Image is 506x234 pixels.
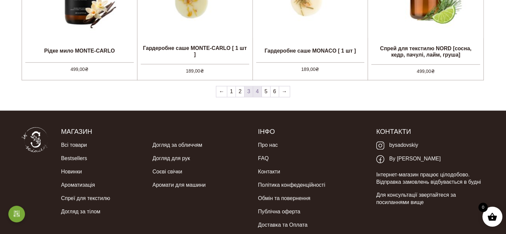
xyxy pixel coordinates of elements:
bdi: 189,00 [186,68,204,74]
bdi: 499,00 [417,69,435,74]
a: FAQ [258,152,268,165]
a: 1 [227,86,236,97]
a: Обмін та повернення [258,192,310,205]
span: ₴ [431,69,435,74]
a: 2 [236,86,244,97]
h2: Спрей для текстилю NORD [сосна, кедр, пачулі, лайм, груша] [368,43,483,61]
span: ₴ [315,67,319,72]
a: Соєві свічки [152,165,182,178]
a: Про нас [258,138,277,152]
h5: Контакти [376,127,484,136]
a: → [279,86,290,97]
span: 0 [478,203,488,212]
a: 4 [253,86,261,97]
h2: Гардеробне саше MONACO [ 1 шт ] [253,42,368,59]
span: ₴ [85,67,88,72]
span: 3 [245,86,253,97]
a: Спреї для текстилю [61,192,110,205]
a: Публічна оферта [258,205,300,218]
a: Догляд за обличчям [152,138,202,152]
a: 5 [262,86,270,97]
a: ← [216,86,227,97]
p: Інтернет-магазин працює цілодобово. Відправка замовлень відбувається в будні [376,171,484,186]
h5: Інфо [258,127,366,136]
a: Доставка та Оплата [258,218,307,232]
a: bysadovskiy [376,138,418,152]
a: Ароматизація [61,178,95,192]
a: Догляд для рук [152,152,190,165]
span: ₴ [200,68,204,74]
a: By [PERSON_NAME] [376,152,441,166]
h2: Гардеробне саше MONTE-CARLO [ 1 шт ] [137,42,253,60]
a: Аромати для машини [152,178,206,192]
p: Для консультації звертайтеся за посиланнями вище [376,191,484,206]
a: Новинки [61,165,82,178]
a: Догляд за тілом [61,205,100,218]
bdi: 189,00 [301,67,319,72]
a: Всі товари [61,138,87,152]
a: 6 [270,86,279,97]
h5: Магазин [61,127,248,136]
a: Політика конфеденційності [258,178,325,192]
a: Bestsellers [61,152,87,165]
h2: Рідке мило MONTE-CARLO [22,42,137,59]
bdi: 499,00 [71,67,88,72]
a: Контакти [258,165,280,178]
